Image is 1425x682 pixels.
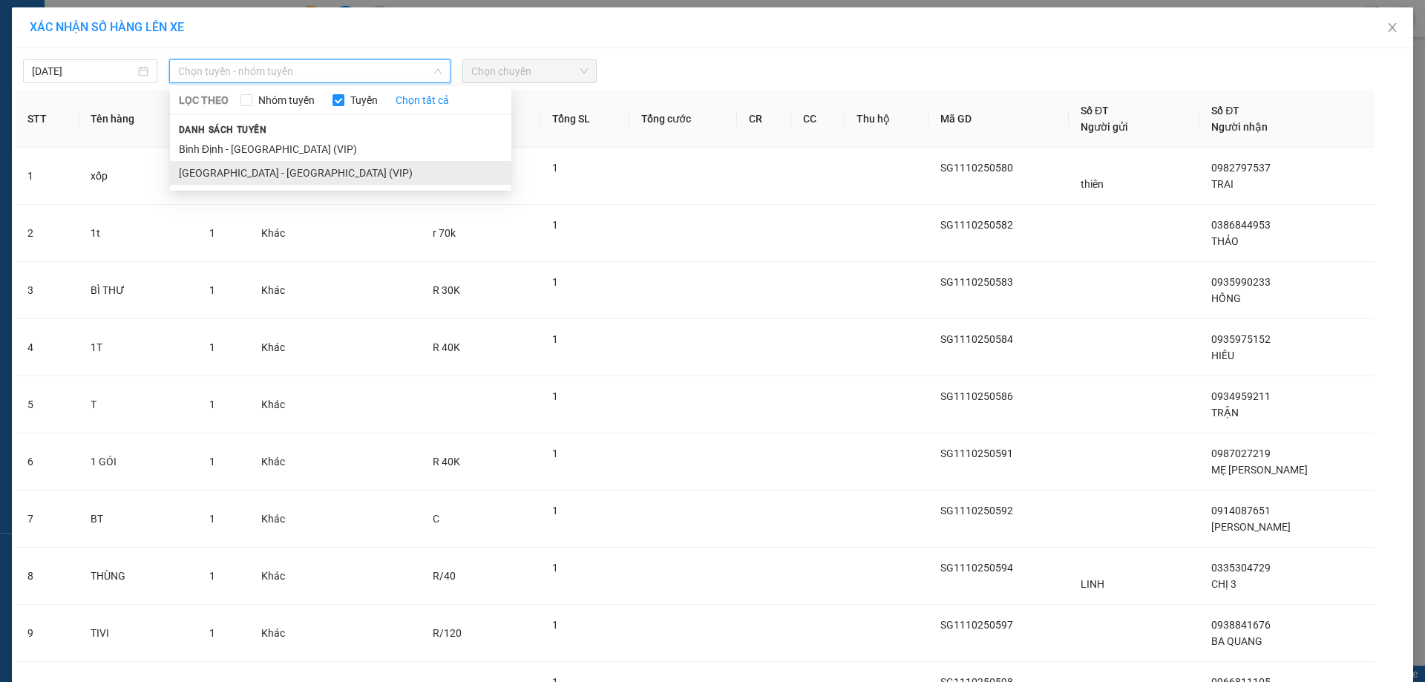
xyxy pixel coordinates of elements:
td: 2 [16,205,79,262]
span: 1 [209,513,215,525]
th: Tên hàng [79,91,197,148]
span: 1 [209,399,215,410]
span: 0982797537 [1211,162,1271,174]
span: 0935990233 [1211,276,1271,288]
a: Chọn tất cả [396,92,449,108]
span: 0386844953 [1211,219,1271,231]
span: R 40K [433,456,460,468]
span: SG1110250586 [940,390,1013,402]
span: Nhóm tuyến [252,92,321,108]
td: BT [79,491,197,548]
th: Mã GD [928,91,1069,148]
span: Danh sách tuyến [170,123,276,137]
td: 9 [16,605,79,662]
td: Khác [249,262,318,319]
span: 1 [552,619,558,631]
button: Close [1372,7,1413,49]
span: 1 [552,162,558,174]
td: 4 [16,319,79,376]
span: 1 [552,333,558,345]
th: CR [737,91,791,148]
td: 1 GÓI [79,433,197,491]
span: SG1110250594 [940,562,1013,574]
span: 1 [209,570,215,582]
span: Số ĐT [1081,105,1109,117]
span: SG1110250582 [940,219,1013,231]
span: BA QUANG [1211,635,1262,647]
td: Khác [249,319,318,376]
th: Thu hộ [845,91,928,148]
th: Tổng SL [540,91,630,148]
span: 0335304729 [1211,562,1271,574]
td: Khác [249,491,318,548]
td: 8 [16,548,79,605]
span: 1 [552,276,558,288]
span: SG1110250580 [940,162,1013,174]
span: 1 [209,627,215,639]
span: R/40 [433,570,456,582]
td: Khác [249,548,318,605]
span: SG1110250591 [940,447,1013,459]
span: Người gửi [1081,121,1128,133]
span: 0914087651 [1211,505,1271,517]
li: [GEOGRAPHIC_DATA] - [GEOGRAPHIC_DATA] (VIP) [170,161,511,185]
td: 7 [16,491,79,548]
span: SG1110250592 [940,505,1013,517]
span: SG1110250583 [940,276,1013,288]
span: THẢO [1211,235,1239,247]
td: 1 [16,148,79,205]
span: LINH [1081,578,1104,590]
span: Tuyến [344,92,384,108]
span: thiên [1081,178,1104,190]
span: 1 [209,341,215,353]
span: R 40K [433,341,460,353]
td: Khác [249,205,318,262]
span: XÁC NHẬN SỐ HÀNG LÊN XE [30,20,184,34]
td: 3 [16,262,79,319]
span: LỌC THEO [179,92,229,108]
span: 1 [552,447,558,459]
span: 0938841676 [1211,619,1271,631]
td: BÌ THƯ [79,262,197,319]
td: 6 [16,433,79,491]
span: SG1110250597 [940,619,1013,631]
span: MẸ [PERSON_NAME] [1211,464,1308,476]
th: STT [16,91,79,148]
th: Tổng cước [629,91,736,148]
td: THÙNG [79,548,197,605]
span: 0987027219 [1211,447,1271,459]
span: 1 [209,284,215,296]
span: 1 [209,456,215,468]
span: close [1386,22,1398,33]
span: SG1110250584 [940,333,1013,345]
span: 0934959211 [1211,390,1271,402]
td: Khác [249,605,318,662]
span: down [433,67,442,76]
td: 5 [16,376,79,433]
span: 0935975152 [1211,333,1271,345]
span: 1 [209,227,215,239]
span: [PERSON_NAME] [1211,521,1291,533]
span: Số ĐT [1211,105,1239,117]
td: TIVI [79,605,197,662]
span: R/120 [433,627,462,639]
span: 1 [552,390,558,402]
span: CHỊ 3 [1211,578,1236,590]
span: R 30K [433,284,460,296]
td: Khác [249,433,318,491]
span: Chọn tuyến - nhóm tuyến [178,60,442,82]
li: Bình Định - [GEOGRAPHIC_DATA] (VIP) [170,137,511,161]
span: HIẾU [1211,350,1234,361]
span: 1 [552,505,558,517]
td: T [79,376,197,433]
span: 1 [552,562,558,574]
span: C [433,513,439,525]
th: CC [791,91,845,148]
span: 1 [552,219,558,231]
input: 11/10/2025 [32,63,135,79]
td: 1T [79,319,197,376]
td: xốp [79,148,197,205]
span: TRẬN [1211,407,1239,419]
span: HỒNG [1211,292,1241,304]
span: Người nhận [1211,121,1268,133]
